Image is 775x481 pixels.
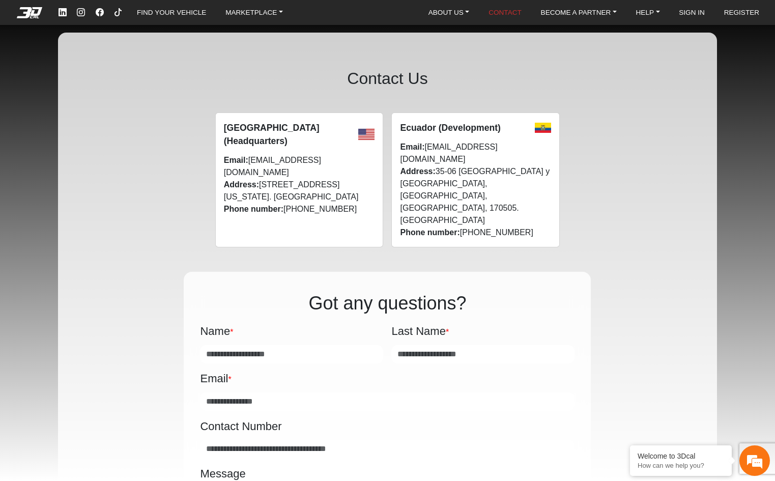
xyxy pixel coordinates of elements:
img: Ecuador [535,123,551,133]
img: USA [358,129,375,140]
a: REGISTER [720,5,764,20]
a: FIND YOUR VEHICLE [133,5,210,20]
div: Minimize live chat window [167,5,191,30]
strong: Phone number: [224,205,283,213]
strong: Phone number: [400,228,460,237]
span: [PHONE_NUMBER] [400,227,533,239]
h2: Contact Us [107,49,668,108]
h5: Last Name [391,322,575,341]
span: [PHONE_NUMBER] [224,203,357,215]
span: [EMAIL_ADDRESS][DOMAIN_NAME] [224,154,375,179]
span: Ecuador (Development) [400,121,500,134]
textarea: Type your message and hit 'Enter' [5,265,194,301]
span: [STREET_ADDRESS][US_STATE]. [GEOGRAPHIC_DATA] [224,179,375,203]
a: CONTACT [484,5,526,20]
h5: Contact Number [200,417,575,436]
strong: Email: [224,156,248,164]
span: Conversation [5,319,68,326]
div: Chat with us now [68,53,186,67]
div: Articles [131,301,194,332]
a: ABOUT US [424,5,474,20]
a: HELP [632,5,664,20]
a: MARKETPLACE [221,5,287,20]
div: Welcome to 3Dcal [638,452,724,460]
a: SIGN IN [675,5,709,20]
span: 35-06 [GEOGRAPHIC_DATA] y [GEOGRAPHIC_DATA], [GEOGRAPHIC_DATA], [GEOGRAPHIC_DATA], 170505. [GEOGR... [400,165,551,227]
strong: Address: [224,180,259,189]
p: How can we help you? [638,462,724,469]
h5: Email [200,370,575,388]
h1: Got any questions? [200,288,575,318]
span: We're online! [59,120,140,216]
div: Navigation go back [11,52,26,68]
strong: Email: [400,143,424,151]
div: FAQs [68,301,131,332]
h5: Name [200,322,383,341]
a: BECOME A PARTNER [537,5,621,20]
strong: Address: [400,167,435,176]
span: [GEOGRAPHIC_DATA] (Headquarters) [224,121,359,148]
span: [EMAIL_ADDRESS][DOMAIN_NAME] [400,141,551,165]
